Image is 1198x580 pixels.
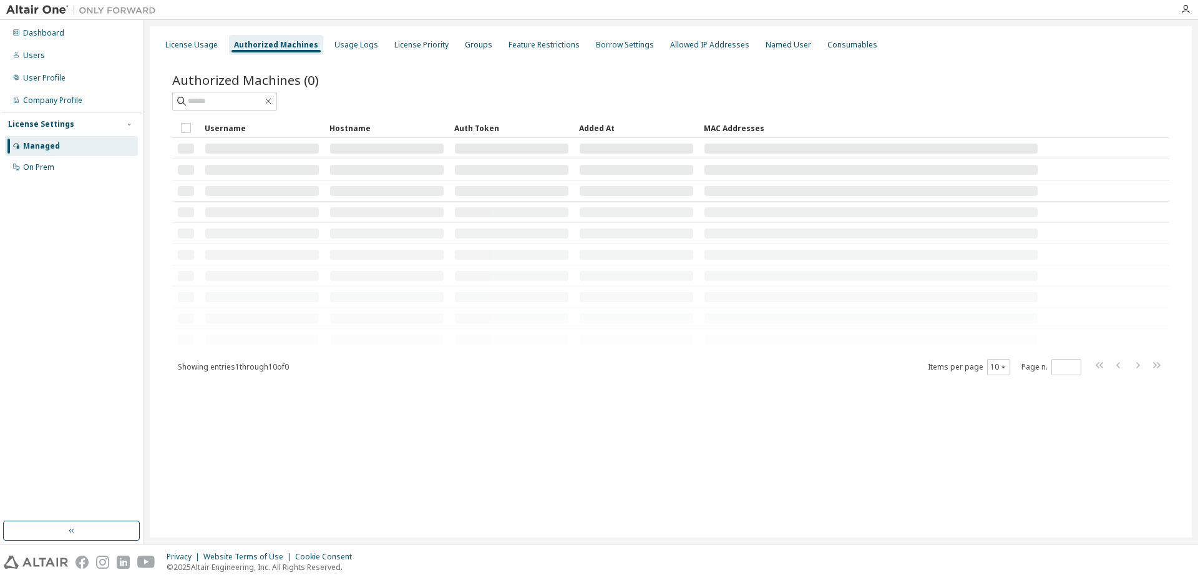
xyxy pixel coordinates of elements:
[334,40,378,50] div: Usage Logs
[509,40,580,50] div: Feature Restrictions
[137,556,155,569] img: youtube.svg
[4,556,68,569] img: altair_logo.svg
[23,96,82,106] div: Company Profile
[96,556,109,569] img: instagram.svg
[329,118,444,138] div: Hostname
[454,118,569,138] div: Auth Token
[990,362,1007,372] button: 10
[766,40,811,50] div: Named User
[178,361,289,372] span: Showing entries 1 through 10 of 0
[117,556,130,569] img: linkedin.svg
[295,552,359,562] div: Cookie Consent
[75,556,89,569] img: facebook.svg
[167,552,203,562] div: Privacy
[670,40,749,50] div: Allowed IP Addresses
[23,73,66,83] div: User Profile
[6,4,162,16] img: Altair One
[23,28,64,38] div: Dashboard
[172,71,319,89] span: Authorized Machines (0)
[1021,359,1081,375] span: Page n.
[596,40,654,50] div: Borrow Settings
[167,562,359,573] p: © 2025 Altair Engineering, Inc. All Rights Reserved.
[8,119,74,129] div: License Settings
[23,51,45,61] div: Users
[23,141,60,151] div: Managed
[827,40,877,50] div: Consumables
[234,40,318,50] div: Authorized Machines
[203,552,295,562] div: Website Terms of Use
[579,118,694,138] div: Added At
[928,359,1010,375] span: Items per page
[394,40,449,50] div: License Priority
[165,40,218,50] div: License Usage
[704,118,1038,138] div: MAC Addresses
[23,162,54,172] div: On Prem
[465,40,492,50] div: Groups
[205,118,319,138] div: Username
